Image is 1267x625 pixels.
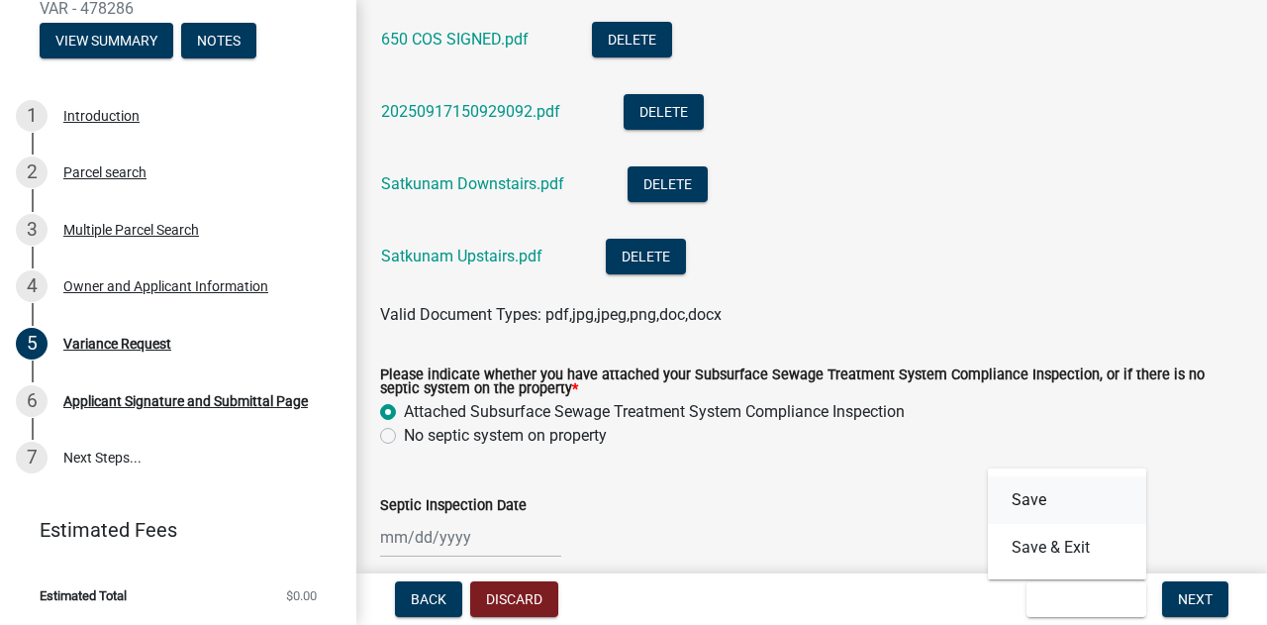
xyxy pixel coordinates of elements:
[16,442,48,473] div: 7
[381,102,560,121] a: 20250917150929092.pdf
[380,305,722,324] span: Valid Document Types: pdf,jpg,jpeg,png,doc,docx
[286,589,317,602] span: $0.00
[988,476,1146,524] button: Save
[592,22,672,57] button: Delete
[40,589,127,602] span: Estimated Total
[592,31,672,50] wm-modal-confirm: Delete Document
[988,469,1146,579] div: Save & Exit
[395,581,462,617] button: Back
[381,247,542,265] a: Satkunam Upstairs.pdf
[628,166,708,202] button: Delete
[63,279,268,293] div: Owner and Applicant Information
[1162,581,1228,617] button: Next
[606,239,686,274] button: Delete
[624,103,704,122] wm-modal-confirm: Delete Document
[16,214,48,246] div: 3
[63,223,199,237] div: Multiple Parcel Search
[628,175,708,194] wm-modal-confirm: Delete Document
[63,394,308,408] div: Applicant Signature and Submittal Page
[381,174,564,193] a: Satkunam Downstairs.pdf
[404,400,905,424] label: Attached Subsurface Sewage Treatment System Compliance Inspection
[16,100,48,132] div: 1
[63,165,146,179] div: Parcel search
[16,328,48,360] div: 5
[16,156,48,188] div: 2
[16,510,325,550] a: Estimated Fees
[404,424,607,448] label: No septic system on property
[16,385,48,417] div: 6
[381,30,529,49] a: 650 COS SIGNED.pdf
[16,270,48,302] div: 4
[1026,581,1146,617] button: Save & Exit
[606,248,686,266] wm-modal-confirm: Delete Document
[1042,591,1119,607] span: Save & Exit
[63,337,171,351] div: Variance Request
[988,524,1146,572] button: Save & Exit
[63,109,140,123] div: Introduction
[380,499,527,513] label: Septic Inspection Date
[624,94,704,130] button: Delete
[40,34,173,50] wm-modal-confirm: Summary
[181,23,256,58] button: Notes
[411,591,446,607] span: Back
[380,517,561,558] input: mm/dd/yyyy
[181,34,256,50] wm-modal-confirm: Notes
[470,581,558,617] button: Discard
[1178,591,1213,607] span: Next
[40,23,173,58] button: View Summary
[380,368,1243,397] label: Please indicate whether you have attached your Subsurface Sewage Treatment System Compliance Insp...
